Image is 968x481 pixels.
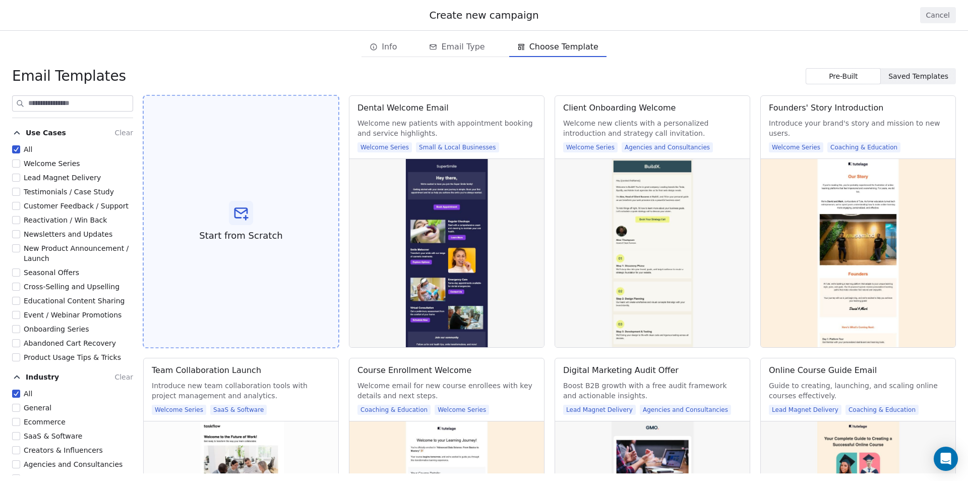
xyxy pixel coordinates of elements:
[24,230,112,238] span: Newsletters and Updates
[563,102,676,114] div: Client Onboarding Welcome
[12,431,20,441] button: SaaS & Software
[12,243,20,253] button: New Product Announcement / Launch
[24,339,116,347] span: Abandoned Cart Recovery
[24,202,129,210] span: Customer Feedback / Support
[357,118,536,138] span: Welcome new patients with appointment booking and service highlights.
[622,142,713,152] span: Agencies and Consultancies
[24,325,89,333] span: Onboarding Series
[12,417,20,427] button: Ecommerce
[12,268,20,278] button: Seasonal Offers
[26,128,66,138] span: Use Cases
[845,405,919,415] span: Coaching & Education
[769,142,823,152] span: Welcome Series
[24,174,101,182] span: Lead Magnet Delivery
[12,368,133,389] button: IndustryClear
[12,187,20,197] button: Testimonials / Case Study
[24,297,125,305] span: Educational Content Sharing
[24,145,32,153] span: All
[199,229,282,242] span: Start from Scratch
[563,142,618,152] span: Welcome Series
[888,71,948,82] span: Saved Templates
[640,405,731,415] span: Agencies and Consultancies
[152,364,261,377] div: Team Collaboration Launch
[12,229,20,239] button: Newsletters and Updates
[24,283,119,291] span: Cross-Selling and Upselling
[24,460,123,468] span: Agencies and Consultancies
[24,188,114,196] span: Testimonials / Case Study
[24,269,79,277] span: Seasonal Offers
[114,129,133,137] span: Clear
[920,7,956,23] button: Cancel
[12,67,126,85] span: Email Templates
[12,201,20,211] button: Customer Feedback / Support
[210,405,267,415] span: SaaS & Software
[12,352,20,362] button: Product Usage Tips & Tricks
[934,447,958,471] div: Open Intercom Messenger
[563,405,636,415] span: Lead Magnet Delivery
[12,403,20,413] button: General
[563,381,742,401] span: Boost B2B growth with a free audit framework and actionable insights.
[24,353,121,361] span: Product Usage Tips & Tricks
[24,390,32,398] span: All
[357,142,412,152] span: Welcome Series
[24,311,122,319] span: Event / Webinar Promotions
[12,338,20,348] button: Abandoned Cart Recovery
[114,371,133,383] button: Clear
[152,405,206,415] span: Welcome Series
[24,418,66,426] span: Ecommerce
[769,102,883,114] div: Founders' Story Introduction
[12,8,956,22] div: Create new campaign
[12,296,20,306] button: Educational Content Sharing
[382,41,397,53] span: Info
[24,432,82,440] span: SaaS & Software
[12,158,20,169] button: Welcome Series
[26,372,59,382] span: Industry
[12,310,20,320] button: Event / Webinar Promotions
[529,41,598,53] span: Choose Template
[12,445,20,455] button: Creators & Influencers
[114,127,133,139] button: Clear
[357,405,431,415] span: Coaching & Education
[357,364,471,377] div: Course Enrollment Welcome
[827,142,900,152] span: Coaching & Education
[357,381,536,401] span: Welcome email for new course enrollees with key details and next steps.
[435,405,489,415] span: Welcome Series
[12,389,20,399] button: All
[769,118,947,138] span: Introduce your brand's story and mission to new users.
[12,173,20,183] button: Lead Magnet Delivery
[563,118,742,138] span: Welcome new clients with a personalized introduction and strategy call invitation.
[563,364,679,377] div: Digital Marketing Audit Offer
[12,144,133,362] div: Use CasesClear
[361,37,607,57] div: email creation steps
[114,373,133,381] span: Clear
[12,215,20,225] button: Reactivation / Win Back
[152,381,330,401] span: Introduce new team collaboration tools with project management and analytics.
[24,244,129,262] span: New Product Announcement / Launch
[769,364,877,377] div: Online Course Guide Email
[769,381,947,401] span: Guide to creating, launching, and scaling online courses effectively.
[441,41,485,53] span: Email Type
[12,459,20,469] button: Agencies and Consultancies
[12,124,133,144] button: Use CasesClear
[416,142,499,152] span: Small & Local Businesses
[24,216,107,224] span: Reactivation / Win Back
[24,404,51,412] span: General
[24,159,80,168] span: Welcome Series
[12,282,20,292] button: Cross-Selling and Upselling
[24,446,103,454] span: Creators & Influencers
[12,144,20,154] button: All
[769,405,841,415] span: Lead Magnet Delivery
[12,324,20,334] button: Onboarding Series
[357,102,449,114] div: Dental Welcome Email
